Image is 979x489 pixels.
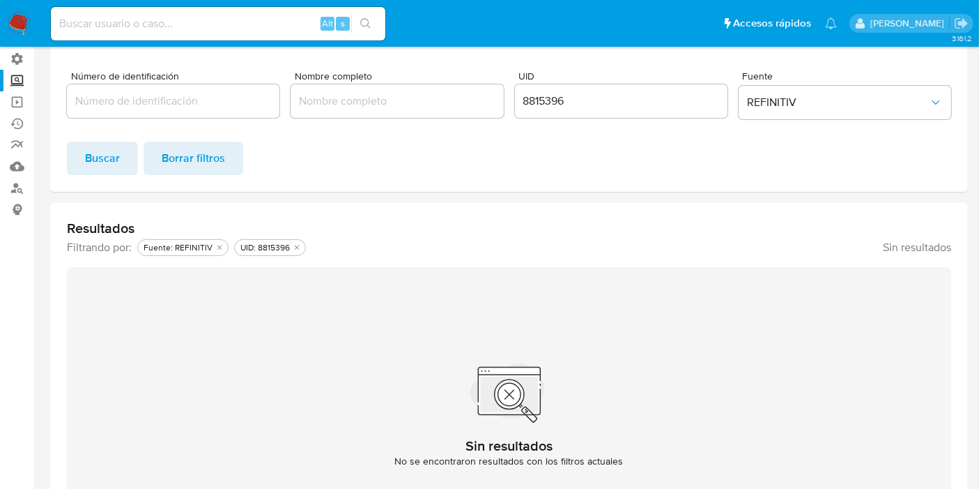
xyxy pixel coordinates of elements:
[341,17,345,30] span: s
[954,16,969,31] a: Salir
[870,17,949,30] p: igor.oliveirabrito@mercadolibre.com
[952,33,972,44] span: 3.161.2
[51,15,385,33] input: Buscar usuario o caso...
[322,17,333,30] span: Alt
[351,14,380,33] button: search-icon
[733,16,811,31] span: Accesos rápidos
[825,17,837,29] a: Notificaciones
